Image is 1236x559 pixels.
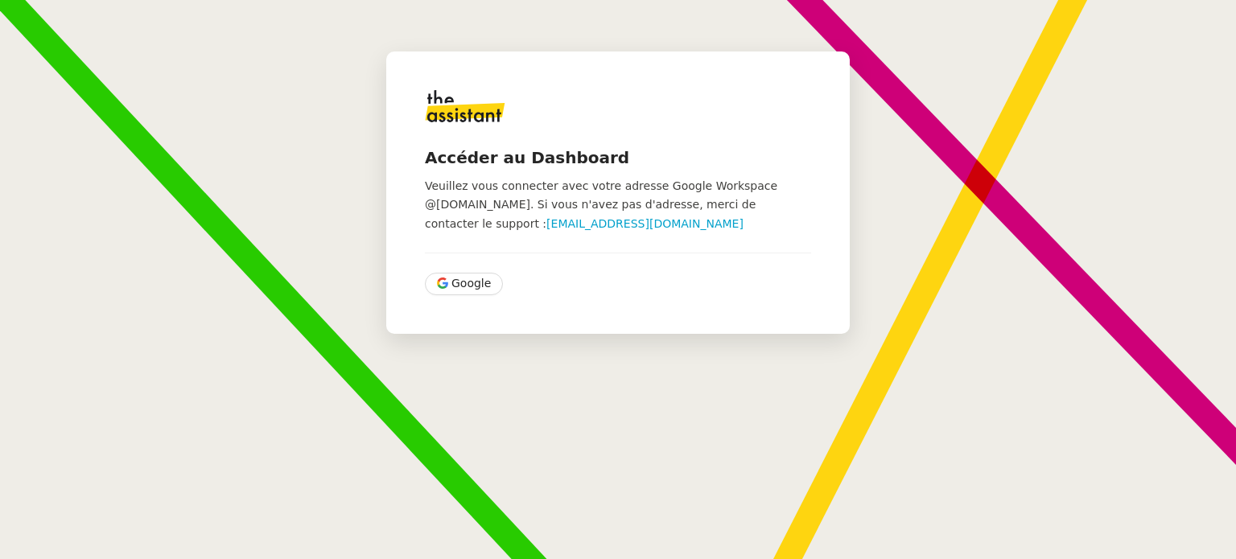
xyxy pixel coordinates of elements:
img: logo [425,90,505,122]
h4: Accéder au Dashboard [425,146,811,169]
span: Veuillez vous connecter avec votre adresse Google Workspace @[DOMAIN_NAME]. Si vous n'avez pas d'... [425,179,777,230]
span: Google [451,274,491,293]
button: Google [425,273,503,295]
a: [EMAIL_ADDRESS][DOMAIN_NAME] [546,217,744,230]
